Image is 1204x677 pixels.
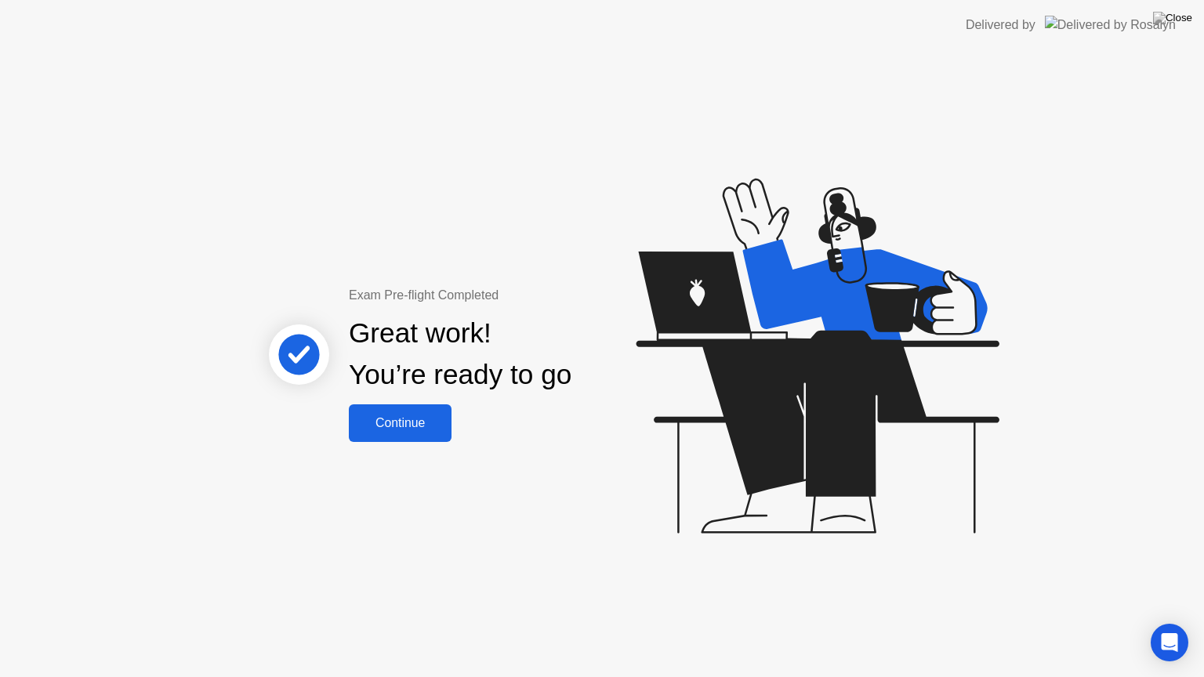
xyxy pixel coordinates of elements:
[1151,624,1188,661] div: Open Intercom Messenger
[1045,16,1176,34] img: Delivered by Rosalyn
[966,16,1035,34] div: Delivered by
[1153,12,1192,24] img: Close
[349,286,673,305] div: Exam Pre-flight Completed
[349,313,571,396] div: Great work! You’re ready to go
[349,404,451,442] button: Continue
[354,416,447,430] div: Continue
